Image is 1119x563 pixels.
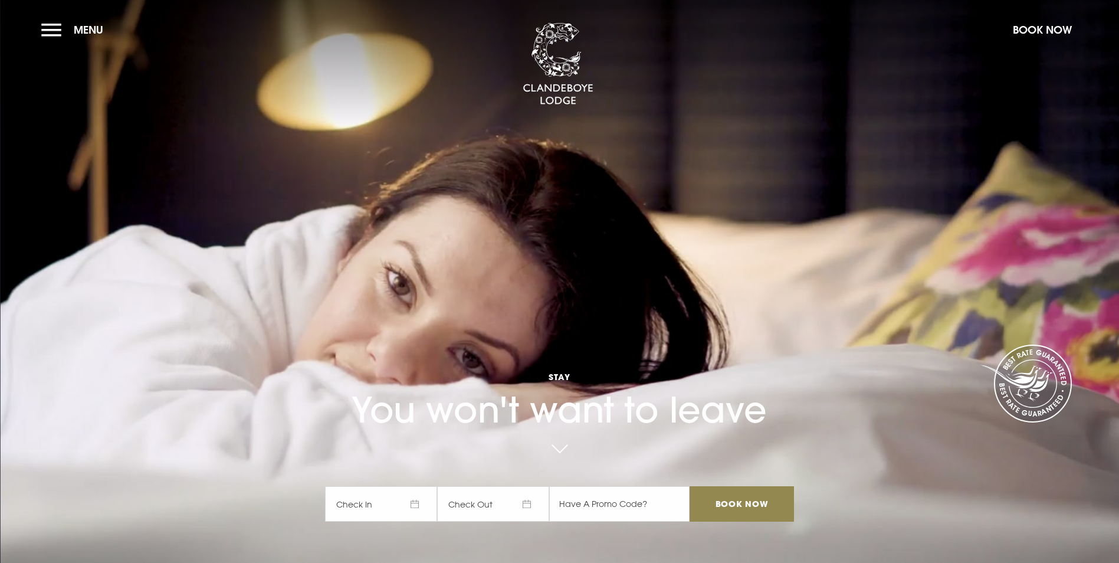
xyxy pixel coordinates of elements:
[549,486,690,522] input: Have A Promo Code?
[1007,17,1078,42] button: Book Now
[74,23,103,37] span: Menu
[325,486,437,522] span: Check In
[523,23,593,106] img: Clandeboye Lodge
[325,336,793,431] h1: You won't want to leave
[690,486,793,522] input: Book Now
[325,371,793,382] span: Stay
[437,486,549,522] span: Check Out
[41,17,109,42] button: Menu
